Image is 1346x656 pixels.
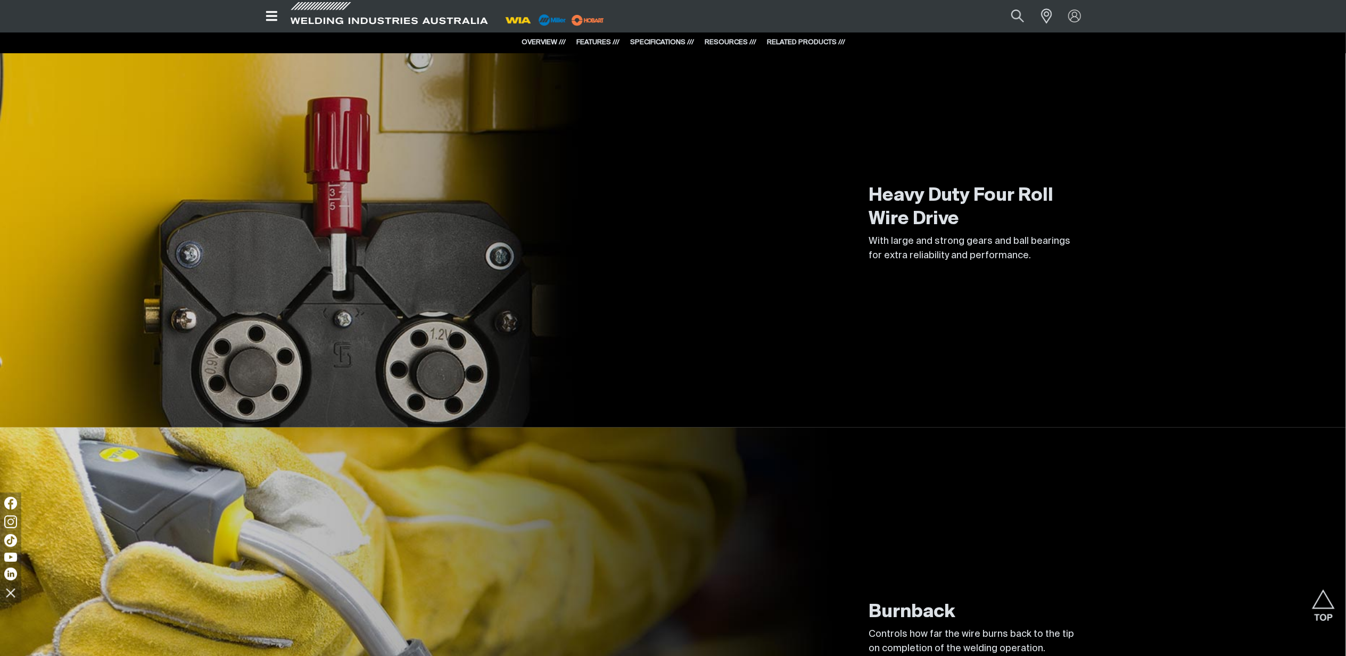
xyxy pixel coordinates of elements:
a: OVERVIEW /// [522,39,566,46]
a: RELATED PRODUCTS /// [767,39,846,46]
input: Product name or item number... [986,4,1035,28]
strong: Heavy Duty Four Roll Wire Drive [869,187,1054,228]
a: FEATURES /// [577,39,620,46]
img: LinkedIn [4,568,17,580]
img: Instagram [4,515,17,528]
a: miller [568,16,607,24]
img: miller [568,12,607,28]
button: Scroll to top [1311,589,1335,613]
h2: Burnback [869,601,1082,624]
img: YouTube [4,553,17,562]
a: RESOURCES /// [705,39,757,46]
button: Search products [1000,4,1036,28]
img: Facebook [4,497,17,510]
p: With large and strong gears and ball bearings for extra reliability and performance. [869,234,1082,263]
p: Controls how far the wire burns back to the tip on completion of the welding operation. [869,627,1082,656]
a: SPECIFICATIONS /// [631,39,695,46]
img: hide socials [2,584,20,602]
img: TikTok [4,534,17,547]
